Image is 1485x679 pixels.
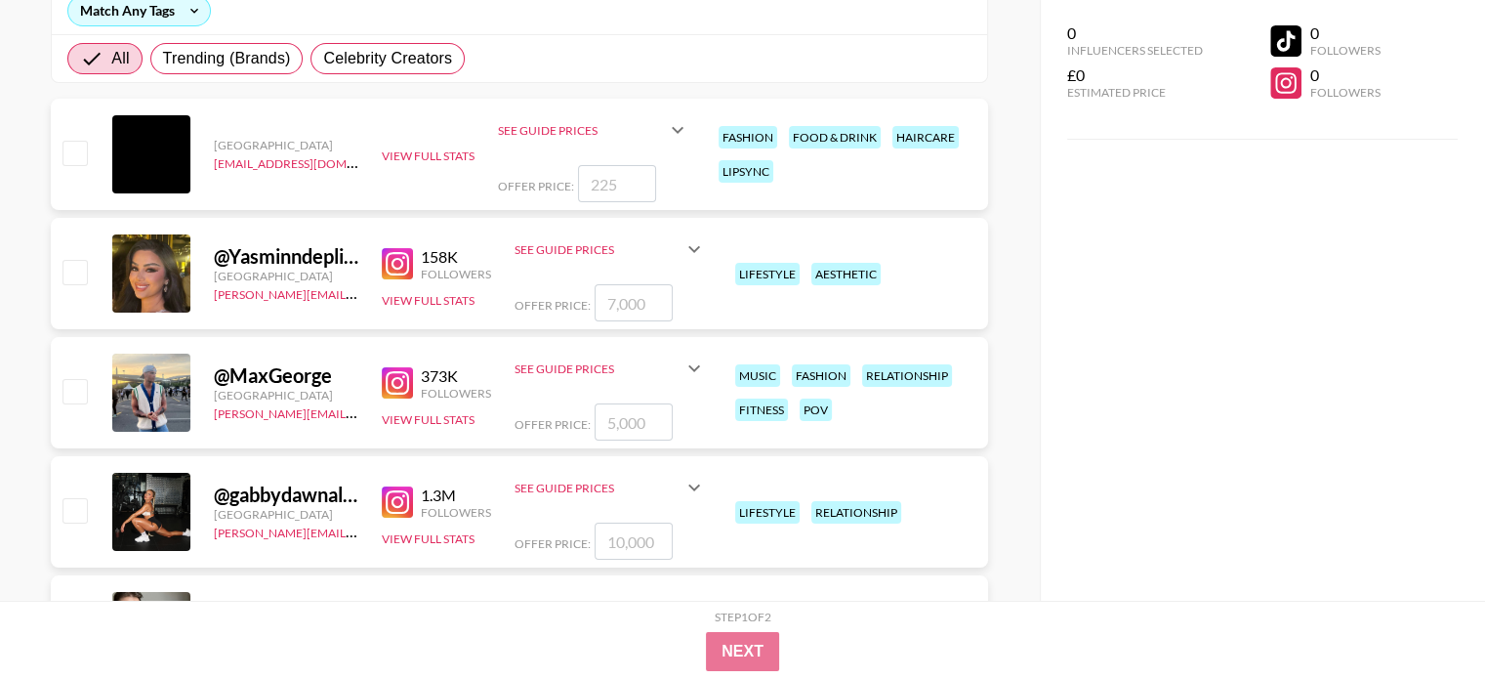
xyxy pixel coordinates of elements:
div: £0 [1067,65,1203,85]
div: See Guide Prices [515,242,682,257]
div: See Guide Prices [515,361,682,376]
input: 225 [578,165,656,202]
img: Instagram [382,248,413,279]
input: 7,000 [595,284,673,321]
div: music [735,364,780,387]
div: [GEOGRAPHIC_DATA] [214,388,358,403]
button: View Full Stats [382,149,474,163]
span: Offer Price: [498,179,574,193]
div: Followers [421,505,491,520]
a: [EMAIL_ADDRESS][DOMAIN_NAME] [214,152,410,171]
input: 10,000 [595,523,673,560]
div: food & drink [789,126,881,149]
div: [GEOGRAPHIC_DATA] [214,507,358,522]
div: [GEOGRAPHIC_DATA] [214,138,358,152]
div: Followers [421,386,491,401]
div: 158K [421,247,491,267]
a: [PERSON_NAME][EMAIL_ADDRESS][DOMAIN_NAME] [214,283,503,302]
div: fashion [792,364,850,387]
span: Celebrity Creators [323,47,452,70]
button: View Full Stats [382,412,474,427]
div: @ gabbydawnallen [214,483,358,507]
div: See Guide Prices [515,583,706,630]
div: 0 [1067,23,1203,43]
div: @ MaxGeorge [214,363,358,388]
img: Instagram [382,487,413,518]
div: Influencers Selected [1067,43,1203,58]
div: lipsync [719,160,773,183]
div: Step 1 of 2 [715,610,771,624]
div: pov [800,399,832,421]
div: 0 [1309,23,1380,43]
div: See Guide Prices [498,123,666,138]
div: [GEOGRAPHIC_DATA] [214,269,358,283]
a: [PERSON_NAME][EMAIL_ADDRESS][DOMAIN_NAME] [214,522,503,540]
div: @ Yasminndeplidge [214,244,358,269]
div: relationship [811,501,901,524]
div: See Guide Prices [515,481,682,495]
div: See Guide Prices [515,226,706,273]
div: lifestyle [735,501,800,524]
div: lifestyle [735,263,800,285]
div: See Guide Prices [498,106,689,153]
div: See Guide Prices [515,345,706,392]
div: Followers [421,267,491,281]
div: relationship [862,364,952,387]
span: Offer Price: [515,417,591,432]
span: All [111,47,129,70]
button: Next [706,632,779,671]
div: Followers [1309,43,1380,58]
div: See Guide Prices [515,464,706,511]
div: fitness [735,399,788,421]
iframe: Drift Widget Chat Controller [1387,581,1462,656]
div: 1.3M [421,486,491,505]
div: fashion [719,126,777,149]
div: See Guide Prices [515,600,682,615]
span: Offer Price: [515,536,591,551]
div: aesthetic [811,263,881,285]
div: Estimated Price [1067,85,1203,100]
a: [PERSON_NAME][EMAIL_ADDRESS][DOMAIN_NAME] [214,403,503,421]
div: Followers [1309,85,1380,100]
div: 0 [1309,65,1380,85]
img: Instagram [382,367,413,399]
span: Trending (Brands) [163,47,291,70]
button: View Full Stats [382,293,474,308]
div: haircare [892,126,959,149]
div: 373K [421,366,491,386]
span: Offer Price: [515,298,591,313]
button: View Full Stats [382,531,474,546]
input: 5,000 [595,403,673,441]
